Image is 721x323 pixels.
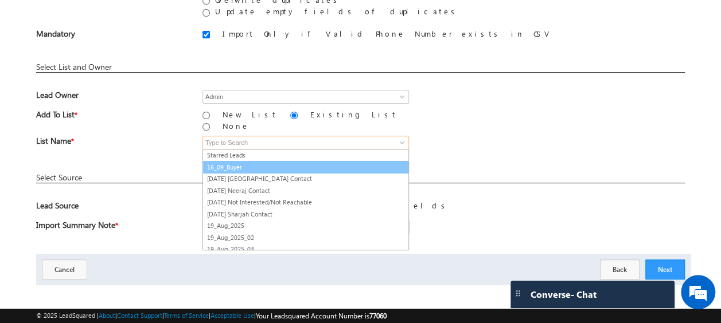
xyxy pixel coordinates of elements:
span: 77060 [369,312,387,320]
span: Lead Source [36,200,186,216]
img: d_60004797649_company_0_60004797649 [20,60,48,75]
em: Start Chat [156,247,208,263]
label: Import Only if Valid Phone Number exists in CSV [219,29,552,38]
span: Lead Owner [36,90,186,106]
span: Import Summary Note [36,220,186,237]
a: 19_Aug_2025_03 [203,243,408,255]
span: Mandatory [36,29,186,45]
a: Acceptable Use [211,312,254,319]
span: Your Leadsquared Account Number is [256,312,387,320]
span: Add To List [36,109,186,126]
input: Type to Search [202,90,409,104]
a: [DATE] [GEOGRAPHIC_DATA] Contact [203,173,408,185]
a: [DATE] Not Interested/Not Reachable [203,196,408,208]
a: Contact Support [117,312,162,319]
a: 19_Aug_2025_02 [203,232,408,244]
label: None [219,121,253,131]
a: Terms of Service [164,312,209,319]
span: Converse - Chat [531,289,597,300]
div: Select List and Owner [36,62,685,73]
div: Select Source [36,172,685,183]
a: Show All Items [393,137,408,148]
label: New List [219,109,281,119]
a: Starred Leads [203,149,408,161]
label: Existing List [307,109,401,119]
a: Show All Items [393,91,408,103]
textarea: Type your message and hit 'Enter' [15,106,209,238]
a: 19_Aug_2025 [203,220,408,232]
label: Update empty fields of duplicates [212,6,459,16]
a: [DATE] Neeraj Contact [203,185,408,197]
span: © 2025 LeadSquared | | | | | [36,310,387,321]
button: Back [600,259,640,279]
img: carter-drag [513,289,523,298]
div: Minimize live chat window [188,6,216,33]
input: Type to Search [202,136,409,149]
button: Cancel [42,259,87,279]
a: 16_09_Buyer [202,161,409,174]
span: List Name [36,136,186,152]
div: Chat with us now [60,60,193,75]
a: About [99,312,115,319]
button: Next [645,259,685,279]
a: [DATE] Sharjah Contact [203,208,408,220]
div: Already selected in mapped fields [202,200,685,216]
